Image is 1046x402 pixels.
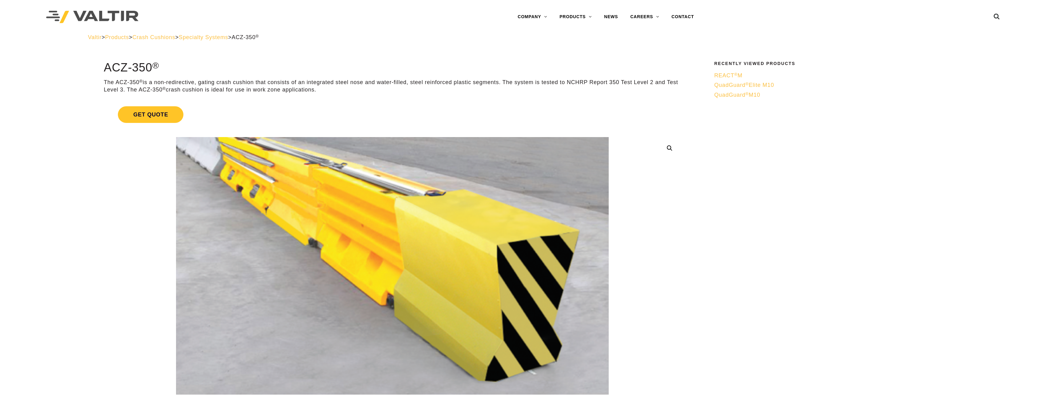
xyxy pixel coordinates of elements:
[104,79,681,93] p: The ACZ-350 is a non-redirective, gating crash cushion that consists of an integrated steel nose ...
[714,82,774,88] span: QuadGuard Elite M10
[162,86,166,91] sup: ®
[104,99,681,130] a: Get Quote
[745,91,749,96] sup: ®
[105,34,129,40] a: Products
[553,11,598,23] a: PRODUCTS
[511,11,553,23] a: COMPANY
[598,11,624,23] a: NEWS
[152,60,159,70] sup: ®
[179,34,228,40] a: Specialty Systems
[104,61,681,74] h1: ACZ-350
[232,34,259,40] span: ACZ-350
[734,72,738,77] sup: ®
[714,91,954,99] a: QuadGuard®M10
[624,11,665,23] a: CAREERS
[714,92,760,98] span: QuadGuard M10
[714,82,954,89] a: QuadGuard®Elite M10
[132,34,175,40] a: Crash Cushions
[714,72,743,79] span: REACT M
[255,34,259,39] sup: ®
[665,11,700,23] a: CONTACT
[714,72,954,79] a: REACT®M
[745,82,749,86] sup: ®
[714,61,954,66] h2: Recently Viewed Products
[88,34,102,40] a: Valtir
[139,79,143,83] sup: ®
[118,106,183,123] span: Get Quote
[88,34,958,41] div: > > > >
[46,11,138,23] img: Valtir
